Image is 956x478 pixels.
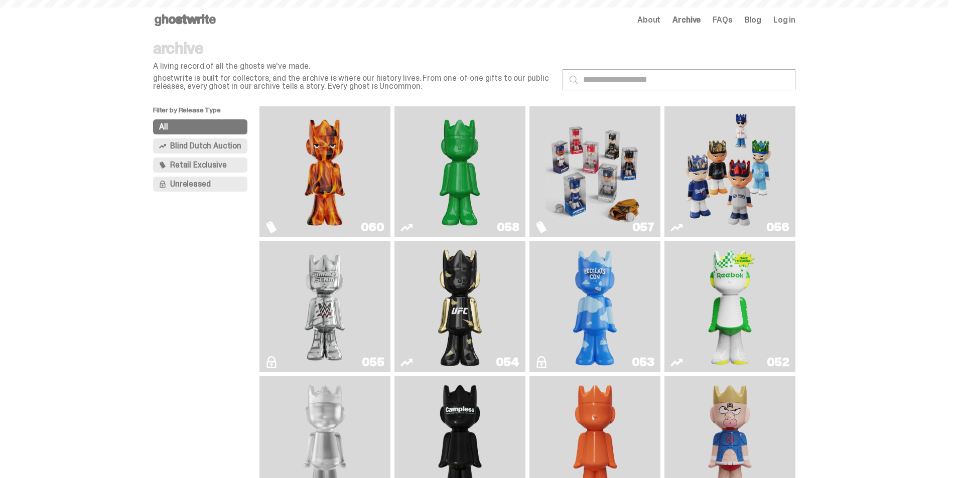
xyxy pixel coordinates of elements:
div: 054 [496,356,519,368]
span: Retail Exclusive [170,161,226,169]
div: 058 [497,221,519,233]
a: Game Face (2025) [535,110,654,233]
a: Blog [745,16,761,24]
div: 057 [632,221,654,233]
button: Blind Dutch Auction [153,138,247,153]
img: I Was There SummerSlam [276,245,374,368]
a: Court Victory [670,245,789,368]
img: Game Face (2025) [680,110,779,233]
div: 053 [632,356,654,368]
a: Game Face (2025) [670,110,789,233]
p: A living record of all the ghosts we've made. [153,62,555,70]
a: FAQs [713,16,732,24]
span: Unreleased [170,180,210,188]
a: Always On Fire [265,110,384,233]
a: Log in [773,16,795,24]
img: Schrödinger's ghost: Sunday Green [411,110,509,233]
img: Ruby [434,245,487,368]
button: All [153,119,247,134]
a: Archive [672,16,701,24]
a: Schrödinger's ghost: Sunday Green [400,110,519,233]
button: Unreleased [153,177,247,192]
div: 060 [361,221,384,233]
a: Ruby [400,245,519,368]
img: ghooooost [569,245,622,368]
img: Always On Fire [276,110,374,233]
p: archive [153,40,555,56]
div: 056 [766,221,789,233]
p: Filter by Release Type [153,106,259,119]
a: I Was There SummerSlam [265,245,384,368]
span: Blind Dutch Auction [170,142,241,150]
button: Retail Exclusive [153,157,247,173]
div: 055 [362,356,384,368]
a: About [637,16,660,24]
span: All [159,123,168,131]
p: ghostwrite is built for collectors, and the archive is where our history lives. From one-of-one g... [153,74,555,90]
img: Court Victory [704,245,757,368]
a: ghooooost [535,245,654,368]
div: 052 [767,356,789,368]
img: Game Face (2025) [545,110,644,233]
